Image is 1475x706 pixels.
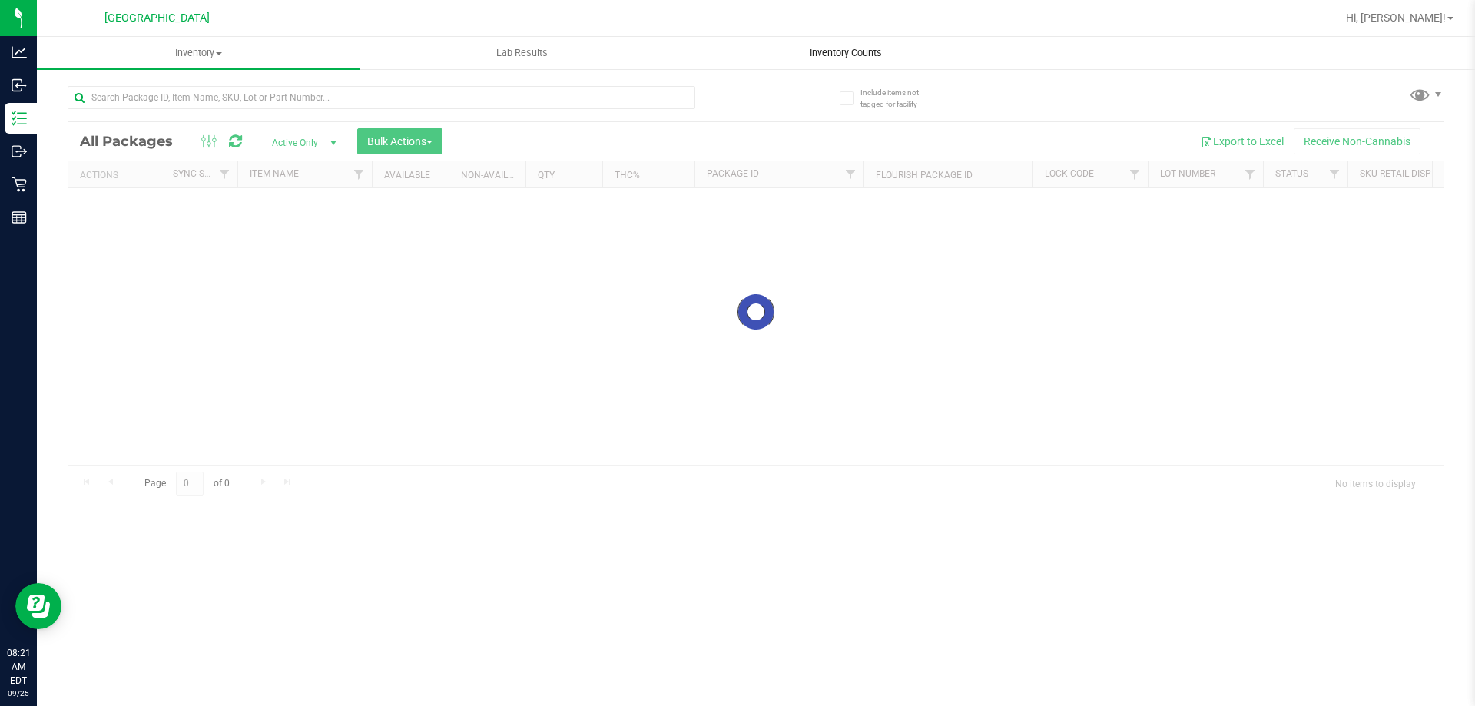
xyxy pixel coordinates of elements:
[12,45,27,60] inline-svg: Analytics
[684,37,1007,69] a: Inventory Counts
[12,177,27,192] inline-svg: Retail
[7,646,30,688] p: 08:21 AM EDT
[104,12,210,25] span: [GEOGRAPHIC_DATA]
[12,111,27,126] inline-svg: Inventory
[15,583,61,629] iframe: Resource center
[68,86,695,109] input: Search Package ID, Item Name, SKU, Lot or Part Number...
[12,144,27,159] inline-svg: Outbound
[789,46,903,60] span: Inventory Counts
[37,46,360,60] span: Inventory
[860,87,937,110] span: Include items not tagged for facility
[360,37,684,69] a: Lab Results
[476,46,568,60] span: Lab Results
[12,210,27,225] inline-svg: Reports
[37,37,360,69] a: Inventory
[12,78,27,93] inline-svg: Inbound
[1346,12,1446,24] span: Hi, [PERSON_NAME]!
[7,688,30,699] p: 09/25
